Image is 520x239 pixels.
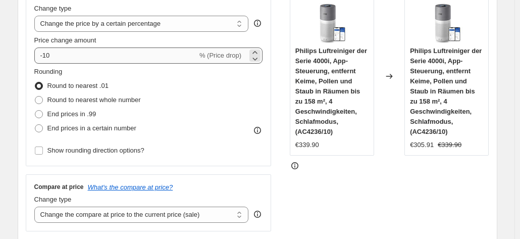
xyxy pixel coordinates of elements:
[34,36,96,44] span: Price change amount
[311,3,352,43] img: 71J73X7DtRL_80x.jpg
[252,209,263,219] div: help
[47,82,109,89] span: Round to nearest .01
[34,68,63,75] span: Rounding
[47,147,144,154] span: Show rounding direction options?
[34,5,72,12] span: Change type
[295,140,319,150] div: €339.90
[438,140,461,150] strike: €339.90
[410,140,434,150] div: €305.91
[199,52,241,59] span: % (Price drop)
[34,196,72,203] span: Change type
[252,18,263,28] div: help
[47,110,96,118] span: End prices in .99
[410,47,482,135] span: Philips Luftreiniger der Serie 4000i, App-Steuerung, entfernt Keime, Pollen und Staub in Räumen b...
[34,47,197,64] input: -15
[427,3,467,43] img: 71J73X7DtRL_80x.jpg
[88,183,173,191] button: What's the compare at price?
[47,96,141,104] span: Round to nearest whole number
[34,183,84,191] h3: Compare at price
[295,47,367,135] span: Philips Luftreiniger der Serie 4000i, App-Steuerung, entfernt Keime, Pollen und Staub in Räumen b...
[47,124,136,132] span: End prices in a certain number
